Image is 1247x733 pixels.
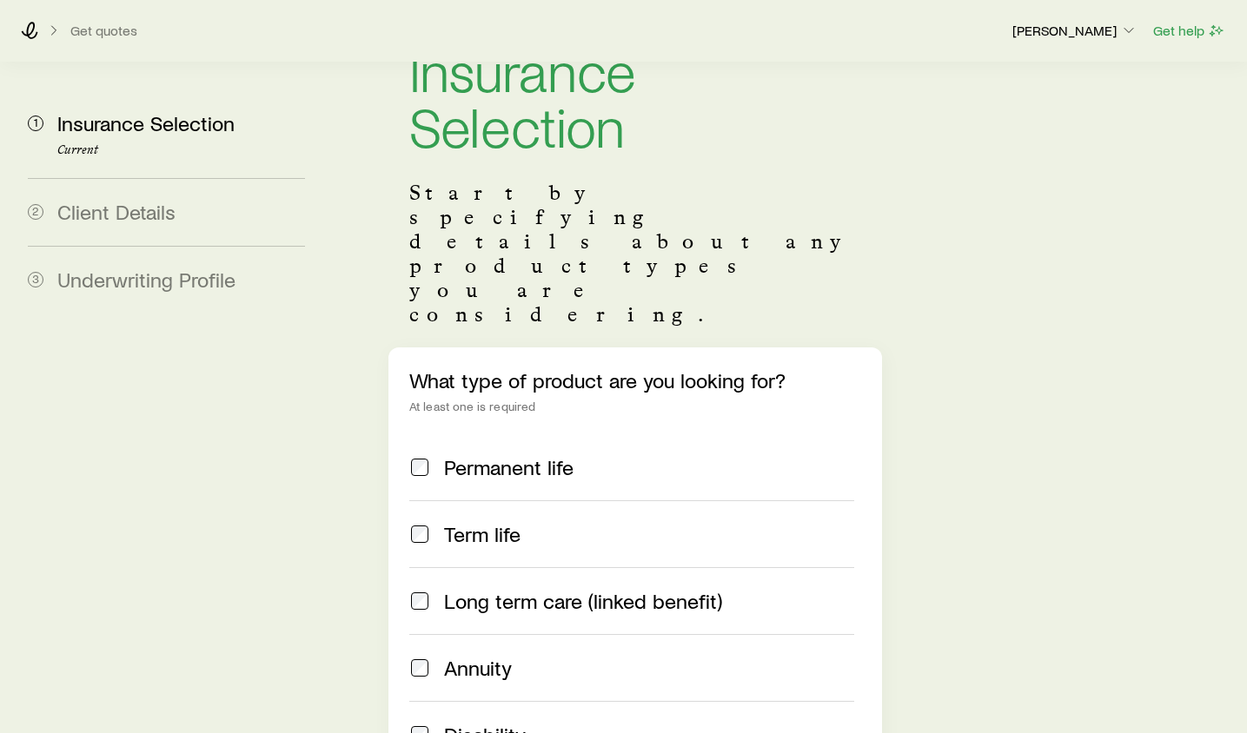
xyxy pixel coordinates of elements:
span: Permanent life [444,455,574,479]
span: Long term care (linked benefit) [444,589,722,613]
span: Insurance Selection [57,110,235,135]
input: Permanent life [411,459,428,476]
p: Current [57,143,305,157]
button: Get help [1152,21,1226,41]
span: 2 [28,204,43,220]
span: Underwriting Profile [57,267,235,292]
h1: Insurance Selection [409,42,861,153]
div: At least one is required [409,400,861,413]
span: 3 [28,272,43,287]
input: Term life [411,525,428,543]
input: Annuity [411,659,428,677]
span: Term life [444,522,521,546]
button: Get quotes [70,23,138,39]
p: [PERSON_NAME] [1012,22,1138,39]
input: Long term care (linked benefit) [411,592,428,610]
p: Start by specifying details about any product types you are considering. [409,181,861,327]
button: [PERSON_NAME] [1012,21,1138,42]
p: What type of product are you looking for? [409,368,861,393]
span: 1 [28,116,43,131]
span: Annuity [444,656,512,680]
span: Client Details [57,199,176,224]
